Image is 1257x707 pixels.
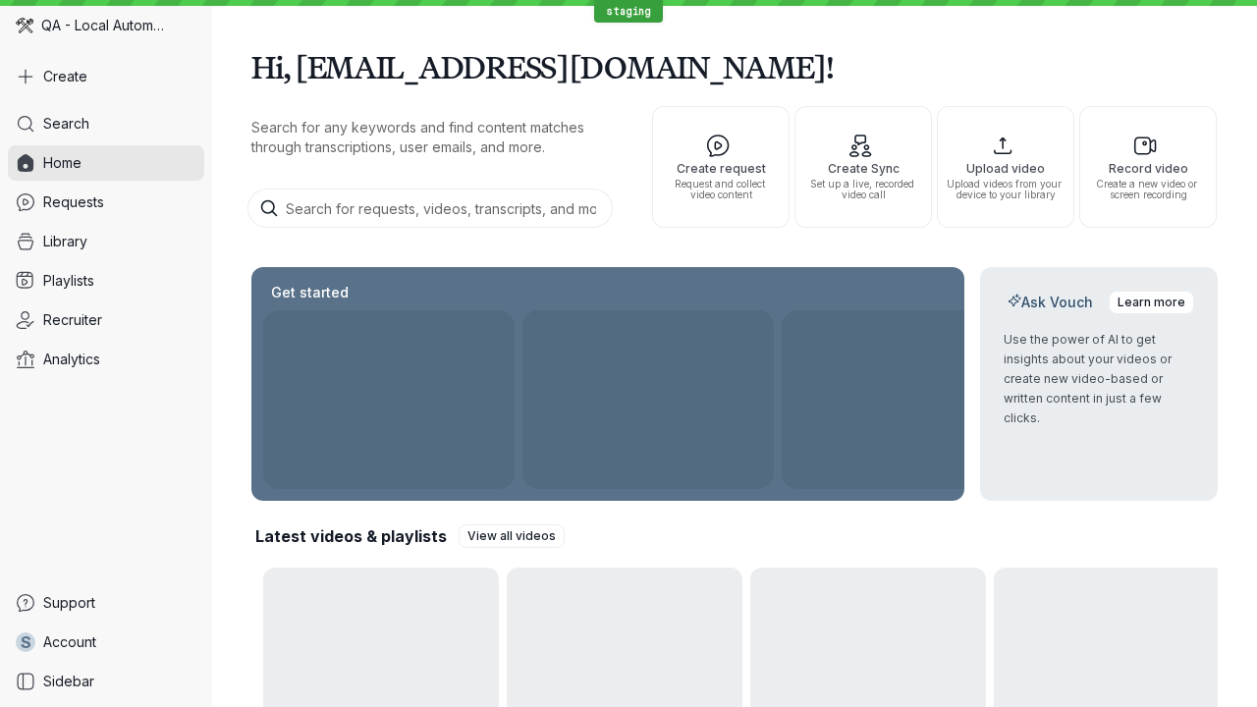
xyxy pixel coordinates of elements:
[8,145,204,181] a: Home
[803,179,923,200] span: Set up a live, recorded video call
[1118,293,1185,312] span: Learn more
[8,8,204,43] div: QA - Local Automation
[8,342,204,377] a: Analytics
[8,59,204,94] button: Create
[661,162,781,175] span: Create request
[255,525,447,547] h2: Latest videos & playlists
[43,114,89,134] span: Search
[43,632,96,652] span: Account
[16,17,33,34] img: QA - Local Automation avatar
[946,179,1066,200] span: Upload videos from your device to your library
[251,39,1218,94] h1: Hi, [EMAIL_ADDRESS][DOMAIN_NAME]!
[43,192,104,212] span: Requests
[8,185,204,220] a: Requests
[794,106,932,228] button: Create SyncSet up a live, recorded video call
[8,224,204,259] a: Library
[1109,291,1194,314] a: Learn more
[661,179,781,200] span: Request and collect video content
[8,263,204,299] a: Playlists
[803,162,923,175] span: Create Sync
[459,524,565,548] a: View all videos
[43,350,100,369] span: Analytics
[1004,330,1194,428] p: Use the power of AI to get insights about your videos or create new video-based or written conten...
[43,271,94,291] span: Playlists
[8,302,204,338] a: Recruiter
[43,153,82,173] span: Home
[21,632,31,652] span: s
[8,664,204,699] a: Sidebar
[8,585,204,621] a: Support
[43,232,87,251] span: Library
[467,526,556,546] span: View all videos
[1079,106,1217,228] button: Record videoCreate a new video or screen recording
[1088,179,1208,200] span: Create a new video or screen recording
[652,106,790,228] button: Create requestRequest and collect video content
[267,283,353,302] h2: Get started
[43,593,95,613] span: Support
[43,310,102,330] span: Recruiter
[247,189,613,228] input: Search for requests, videos, transcripts, and more...
[43,672,94,691] span: Sidebar
[1088,162,1208,175] span: Record video
[946,162,1066,175] span: Upload video
[8,625,204,660] a: sAccount
[1004,293,1097,312] h2: Ask Vouch
[8,106,204,141] a: Search
[251,118,617,157] p: Search for any keywords and find content matches through transcriptions, user emails, and more.
[41,16,167,35] span: QA - Local Automation
[43,67,87,86] span: Create
[937,106,1074,228] button: Upload videoUpload videos from your device to your library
